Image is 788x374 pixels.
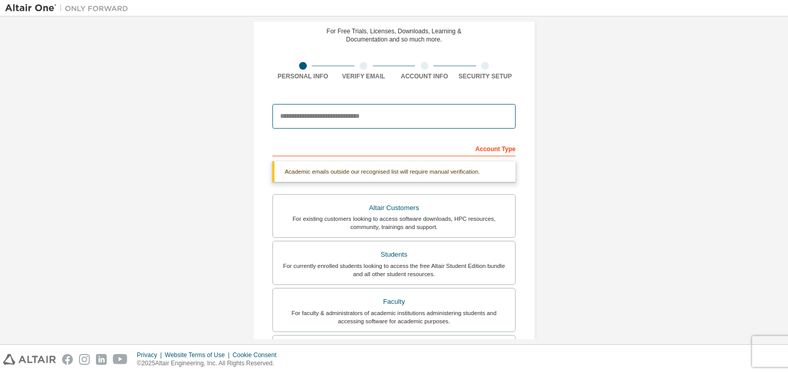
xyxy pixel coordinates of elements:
div: Faculty [279,295,509,309]
div: For existing customers looking to access software downloads, HPC resources, community, trainings ... [279,215,509,231]
div: Website Terms of Use [165,351,232,359]
div: Students [279,247,509,262]
img: Altair One [5,3,133,13]
div: Altair Customers [279,201,509,215]
img: facebook.svg [62,354,73,365]
div: Cookie Consent [232,351,282,359]
img: youtube.svg [113,354,128,365]
img: altair_logo.svg [3,354,56,365]
div: Privacy [137,351,165,359]
img: linkedin.svg [96,354,107,365]
div: For currently enrolled students looking to access the free Altair Student Edition bundle and all ... [279,262,509,278]
div: Account Type [272,140,516,156]
img: instagram.svg [79,354,90,365]
div: Security Setup [455,72,516,80]
div: Academic emails outside our recognised list will require manual verification. [272,161,516,182]
div: For faculty & administrators of academic institutions administering students and accessing softwa... [279,309,509,325]
div: Verify Email [333,72,395,80]
div: Account Info [394,72,455,80]
div: For Free Trials, Licenses, Downloads, Learning & Documentation and so much more. [327,27,462,44]
p: © 2025 Altair Engineering, Inc. All Rights Reserved. [137,359,283,368]
div: Personal Info [272,72,333,80]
